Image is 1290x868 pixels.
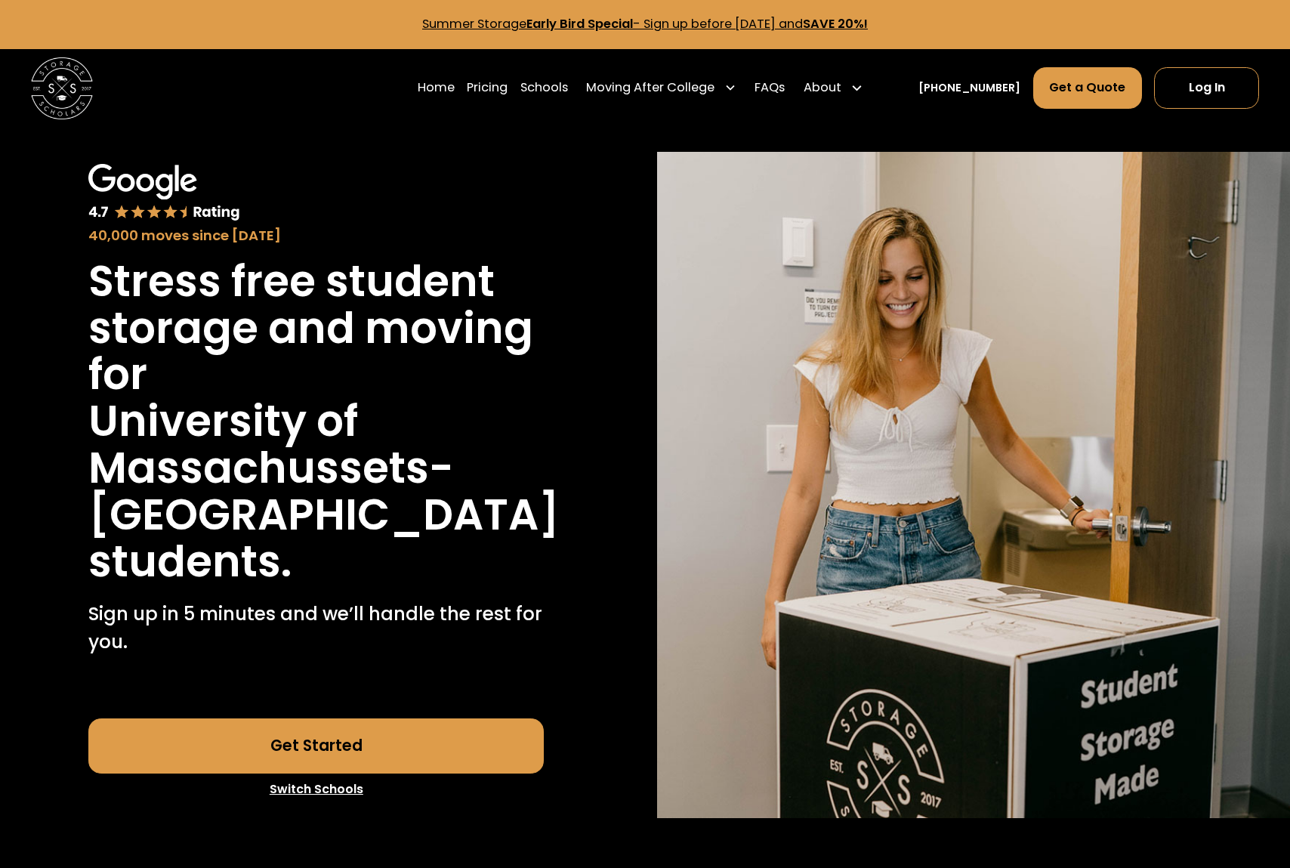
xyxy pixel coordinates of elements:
[88,774,544,805] a: Switch Schools
[88,539,292,585] h1: students.
[88,258,544,399] h1: Stress free student storage and moving for
[804,79,841,97] div: About
[520,66,568,110] a: Schools
[88,601,544,656] p: Sign up in 5 minutes and we’ll handle the rest for you.
[31,57,93,119] img: Storage Scholars main logo
[1033,67,1142,109] a: Get a Quote
[418,66,455,110] a: Home
[657,152,1290,818] img: Storage Scholars will have everything waiting for you in your room when you arrive to campus.
[755,66,785,110] a: FAQs
[526,15,633,32] strong: Early Bird Special
[1154,67,1259,109] a: Log In
[467,66,508,110] a: Pricing
[918,80,1020,96] a: [PHONE_NUMBER]
[88,398,560,539] h1: University of Massachussets-[GEOGRAPHIC_DATA]
[586,79,714,97] div: Moving After College
[803,15,868,32] strong: SAVE 20%!
[422,15,868,32] a: Summer StorageEarly Bird Special- Sign up before [DATE] andSAVE 20%!
[88,225,544,246] div: 40,000 moves since [DATE]
[88,164,240,222] img: Google 4.7 star rating
[88,718,544,774] a: Get Started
